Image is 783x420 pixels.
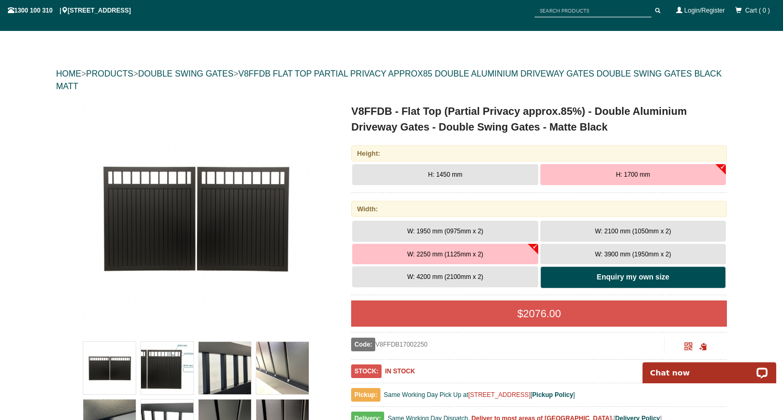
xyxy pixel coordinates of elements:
[636,350,783,383] iframe: LiveChat chat widget
[699,343,707,351] span: Click to copy the URL
[540,244,726,265] button: W: 3900 mm (1950mm x 2)
[407,251,483,258] span: W: 2250 mm (1125mm x 2)
[595,251,671,258] span: W: 3900 mm (1950mm x 2)
[469,391,531,399] a: [STREET_ADDRESS]
[351,338,375,351] span: Code:
[523,308,561,319] span: 2076.00
[352,164,538,185] button: H: 1450 mm
[535,4,651,17] input: SEARCH PRODUCTS
[8,7,131,14] span: 1300 100 310 | [STREET_ADDRESS]
[684,344,692,351] a: Click to enlarge and scan to share.
[352,221,538,242] button: W: 1950 mm (0975mm x 2)
[83,342,136,394] img: V8FFDB - Flat Top (Partial Privacy approx.85%) - Double Aluminium Driveway Gates - Double Swing G...
[684,7,725,14] a: Login/Register
[540,221,726,242] button: W: 2100 mm (1050mm x 2)
[597,273,669,281] b: Enquiry my own size
[428,171,462,178] span: H: 1450 mm
[138,69,233,78] a: DOUBLE SWING GATES
[141,342,193,394] img: V8FFDB - Flat Top (Partial Privacy approx.85%) - Double Aluminium Driveway Gates - Double Swing G...
[351,103,727,135] h1: V8FFDB - Flat Top (Partial Privacy approx.85%) - Double Aluminium Driveway Gates - Double Swing G...
[86,69,133,78] a: PRODUCTS
[351,201,727,217] div: Width:
[56,69,81,78] a: HOME
[352,266,538,287] button: W: 4200 mm (2100mm x 2)
[616,171,650,178] span: H: 1700 mm
[540,266,726,288] a: Enquiry my own size
[56,57,727,103] div: > > >
[351,388,380,402] span: Pickup:
[256,342,309,394] img: V8FFDB - Flat Top (Partial Privacy approx.85%) - Double Aluminium Driveway Gates - Double Swing G...
[745,7,770,14] span: Cart ( 0 )
[540,164,726,185] button: H: 1700 mm
[351,145,727,161] div: Height:
[384,391,575,399] span: Same Working Day Pick Up at [ ]
[351,364,382,378] span: STOCK:
[81,103,311,334] img: V8FFDB - Flat Top (Partial Privacy approx.85%) - Double Aluminium Driveway Gates - Double Swing G...
[407,273,483,281] span: W: 4200 mm (2100mm x 2)
[385,368,415,375] b: IN STOCK
[352,244,538,265] button: W: 2250 mm (1125mm x 2)
[57,103,334,334] a: V8FFDB - Flat Top (Partial Privacy approx.85%) - Double Aluminium Driveway Gates - Double Swing G...
[595,228,671,235] span: W: 2100 mm (1050mm x 2)
[351,338,664,351] div: V8FFDB17002250
[407,228,483,235] span: W: 1950 mm (0975mm x 2)
[56,69,722,91] a: V8FFDB FLAT TOP PARTIAL PRIVACY APPROX85 DOUBLE ALUMINIUM DRIVEWAY GATES DOUBLE SWING GATES BLACK...
[532,391,573,399] a: Pickup Policy
[351,300,727,327] div: $
[199,342,251,394] img: V8FFDB - Flat Top (Partial Privacy approx.85%) - Double Aluminium Driveway Gates - Double Swing G...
